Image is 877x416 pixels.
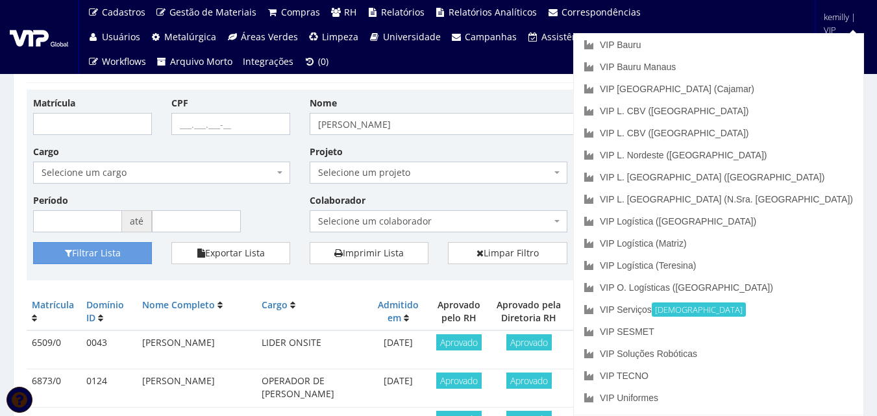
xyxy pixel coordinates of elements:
[310,97,337,110] label: Nome
[631,25,666,49] a: TV
[541,31,626,43] span: Assistência Técnica
[310,242,428,264] a: Imprimir Lista
[574,343,863,365] a: VIP Soluções Robóticas
[102,31,140,43] span: Usuários
[256,330,370,369] td: LIDER ONSITE
[310,210,567,232] span: Selecione um colaborador
[562,6,641,18] span: Correspondências
[446,25,523,49] a: Campanhas
[102,6,145,18] span: Cadastros
[322,31,358,43] span: Limpeza
[436,334,482,350] span: Aprovado
[256,369,370,408] td: OPERADOR DE [PERSON_NAME]
[381,6,425,18] span: Relatórios
[574,365,863,387] a: VIP TECNO
[33,97,75,110] label: Matrícula
[33,162,290,184] span: Selecione um cargo
[145,25,222,49] a: Metalúrgica
[310,194,365,207] label: Colaborador
[369,330,426,369] td: [DATE]
[27,330,81,369] td: 6509/0
[42,166,274,179] span: Selecione um cargo
[33,194,68,207] label: Período
[650,31,660,43] span: TV
[137,369,256,408] td: [PERSON_NAME]
[574,321,863,343] a: VIP SESMET
[82,25,145,49] a: Usuários
[574,276,863,299] a: VIP O. Logísticas ([GEOGRAPHIC_DATA])
[522,25,631,49] a: Assistência Técnica
[574,299,863,321] a: VIP Serviços[DEMOGRAPHIC_DATA]
[449,6,537,18] span: Relatórios Analíticos
[10,27,68,47] img: logo
[574,254,863,276] a: VIP Logística (Teresina)
[574,56,863,78] a: VIP Bauru Manaus
[574,122,863,144] a: VIP L. CBV ([GEOGRAPHIC_DATA])
[151,49,238,74] a: Arquivo Morto
[27,369,81,408] td: 6873/0
[262,299,288,311] a: Cargo
[344,6,356,18] span: RH
[378,299,419,324] a: Admitido em
[436,373,482,389] span: Aprovado
[82,49,151,74] a: Workflows
[318,55,328,67] span: (0)
[427,293,491,330] th: Aprovado pelo RH
[574,78,863,100] a: VIP [GEOGRAPHIC_DATA] (Cajamar)
[310,145,343,158] label: Projeto
[824,10,860,49] span: kemilly | VIP Serviços
[574,166,863,188] a: VIP L. [GEOGRAPHIC_DATA] ([GEOGRAPHIC_DATA])
[171,97,188,110] label: CPF
[241,31,298,43] span: Áreas Verdes
[465,31,517,43] span: Campanhas
[310,162,567,184] span: Selecione um projeto
[303,25,364,49] a: Limpeza
[574,188,863,210] a: VIP L. [GEOGRAPHIC_DATA] (N.Sra. [GEOGRAPHIC_DATA])
[33,145,59,158] label: Cargo
[102,55,146,67] span: Workflows
[164,31,216,43] span: Metalúrgica
[318,215,550,228] span: Selecione um colaborador
[243,55,293,67] span: Integrações
[567,293,637,330] th: Documentos
[574,210,863,232] a: VIP Logística ([GEOGRAPHIC_DATA])
[170,55,232,67] span: Arquivo Morto
[171,242,290,264] button: Exportar Lista
[574,232,863,254] a: VIP Logística (Matriz)
[86,299,124,324] a: Domínio ID
[652,302,746,317] small: [DEMOGRAPHIC_DATA]
[81,369,137,408] td: 0124
[221,25,303,49] a: Áreas Verdes
[281,6,320,18] span: Compras
[448,242,567,264] a: Limpar Filtro
[574,34,863,56] a: VIP Bauru
[137,330,256,369] td: [PERSON_NAME]
[574,387,863,409] a: VIP Uniformes
[32,299,74,311] a: Matrícula
[142,299,215,311] a: Nome Completo
[574,100,863,122] a: VIP L. CBV ([GEOGRAPHIC_DATA])
[238,49,299,74] a: Integrações
[299,49,334,74] a: (0)
[169,6,256,18] span: Gestão de Materiais
[506,334,552,350] span: Aprovado
[318,166,550,179] span: Selecione um projeto
[81,330,137,369] td: 0043
[364,25,446,49] a: Universidade
[491,293,566,330] th: Aprovado pela Diretoria RH
[574,144,863,166] a: VIP L. Nordeste ([GEOGRAPHIC_DATA])
[171,113,290,135] input: ___.___.___-__
[122,210,152,232] span: até
[369,369,426,408] td: [DATE]
[33,242,152,264] button: Filtrar Lista
[506,373,552,389] span: Aprovado
[383,31,441,43] span: Universidade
